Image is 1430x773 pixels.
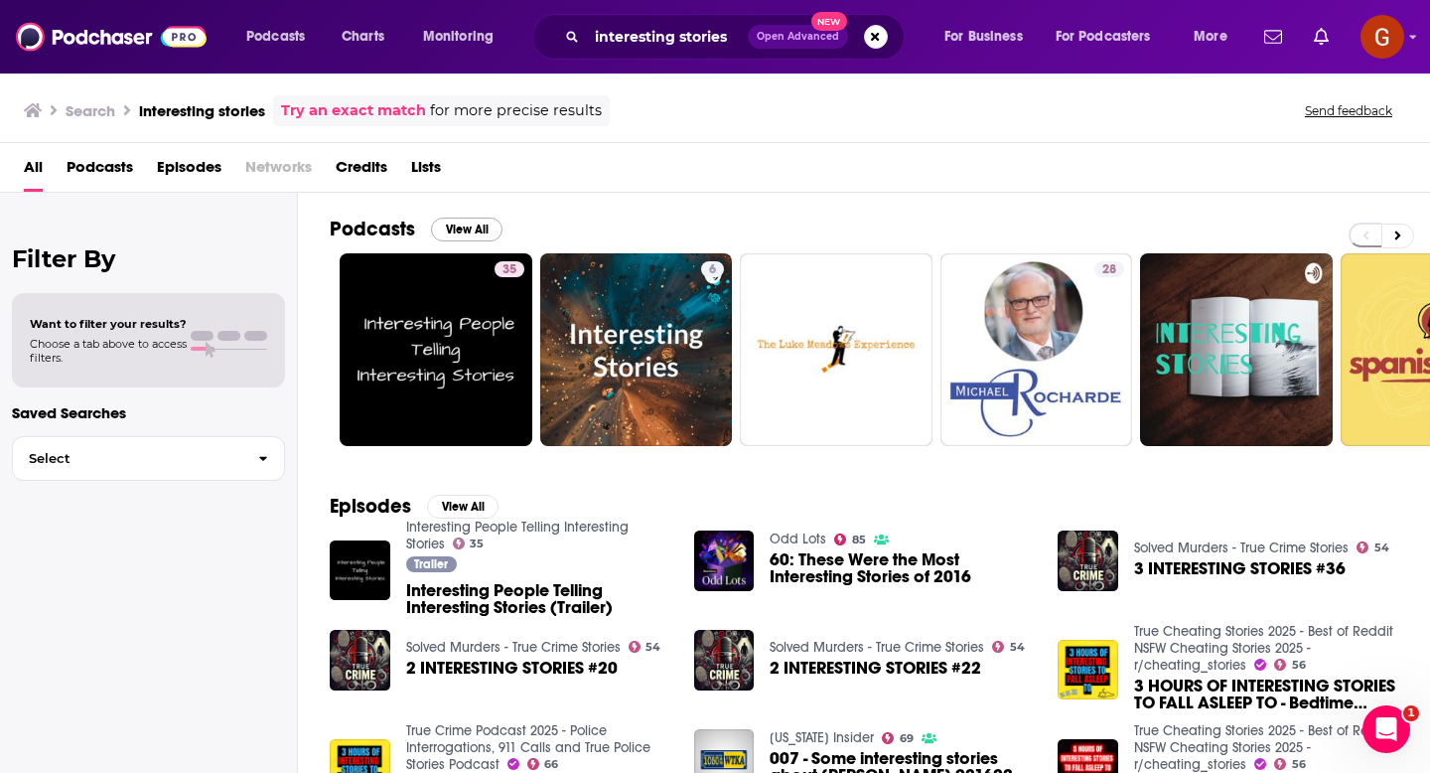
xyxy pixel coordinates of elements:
span: 28 [1102,260,1116,280]
span: Want to filter your results? [30,317,187,331]
a: All [24,151,43,192]
a: 35 [340,253,532,446]
button: Send feedback [1299,102,1398,119]
h2: Filter By [12,244,285,273]
button: Select [12,436,285,481]
img: Podchaser - Follow, Share and Rate Podcasts [16,18,207,56]
button: open menu [232,21,331,53]
a: 28 [1094,261,1124,277]
a: 54 [992,641,1025,653]
a: Michigan Insider [770,729,874,746]
button: Show profile menu [1360,15,1404,59]
span: Open Advanced [757,32,839,42]
a: 2 INTERESTING STORIES #20 [330,630,390,691]
a: Episodes [157,151,221,192]
img: 3 INTERESTING STORIES #36 [1058,531,1118,591]
a: 69 [882,732,914,744]
span: 35 [470,540,484,548]
h3: Search [66,101,115,120]
button: open menu [930,21,1048,53]
img: Interesting People Telling Interesting Stories (Trailer) [330,541,390,601]
span: 56 [1292,661,1306,670]
a: 2 INTERESTING STORIES #22 [770,660,981,677]
a: Interesting People Telling Interesting Stories [406,519,629,552]
span: 85 [852,536,866,544]
span: Networks [245,151,312,192]
a: True Cheating Stories 2025 - Best of Reddit NSFW Cheating Stories 2025 - r/cheating_stories [1134,623,1393,674]
a: 35 [495,261,524,277]
span: Choose a tab above to access filters. [30,337,187,365]
span: 3 HOURS OF INTERESTING STORIES TO FALL ASLEEP TO - Bedtime Stories [1134,678,1398,711]
button: open menu [1180,21,1252,53]
iframe: Intercom live chat [1362,705,1410,753]
img: 2 INTERESTING STORIES #22 [694,630,755,691]
a: 3 INTERESTING STORIES #36 [1134,560,1346,577]
a: Solved Murders - True Crime Stories [1134,540,1349,556]
span: 2 INTERESTING STORIES #20 [406,660,618,677]
span: Charts [342,23,384,51]
span: Credits [336,151,387,192]
a: 6 [540,253,733,446]
a: 56 [1274,758,1306,770]
span: Select [13,452,242,465]
a: Try an exact match [281,99,426,122]
span: New [811,12,847,31]
img: 3 HOURS OF INTERESTING STORIES TO FALL ASLEEP TO - Bedtime Stories [1058,640,1118,700]
img: 60: These Were the Most Interesting Stories of 2016 [694,531,755,591]
div: Search podcasts, credits, & more... [551,14,924,60]
input: Search podcasts, credits, & more... [587,21,748,53]
img: User Profile [1360,15,1404,59]
span: 56 [1292,760,1306,769]
h2: Episodes [330,494,411,519]
a: Charts [329,21,396,53]
span: More [1194,23,1227,51]
span: 66 [544,760,558,769]
button: View All [427,495,499,519]
h2: Podcasts [330,217,415,241]
a: True Crime Podcast 2025 - Police Interrogations, 911 Calls and True Police Stories Podcast [406,722,650,773]
button: open menu [409,21,519,53]
a: Interesting People Telling Interesting Stories (Trailer) [406,582,670,616]
span: 35 [502,260,516,280]
a: 66 [527,758,559,770]
a: Show notifications dropdown [1306,20,1337,54]
a: 35 [453,538,485,549]
a: Podcasts [67,151,133,192]
span: 6 [709,260,716,280]
span: 1 [1403,705,1419,721]
a: 28 [940,253,1133,446]
span: Monitoring [423,23,494,51]
a: Solved Murders - True Crime Stories [770,639,984,656]
span: 54 [1374,543,1389,552]
button: View All [431,218,502,241]
a: 54 [1357,541,1389,553]
a: 54 [629,641,661,653]
a: Lists [411,151,441,192]
a: 60: These Were the Most Interesting Stories of 2016 [770,551,1034,585]
span: Trailer [414,558,448,570]
button: open menu [1043,21,1180,53]
a: 6 [701,261,724,277]
span: Podcasts [246,23,305,51]
a: Show notifications dropdown [1256,20,1290,54]
button: Open AdvancedNew [748,25,848,49]
a: 56 [1274,659,1306,671]
span: For Podcasters [1056,23,1151,51]
span: for more precise results [430,99,602,122]
a: Odd Lots [770,531,826,547]
span: 54 [1010,643,1025,652]
span: 54 [645,643,660,652]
